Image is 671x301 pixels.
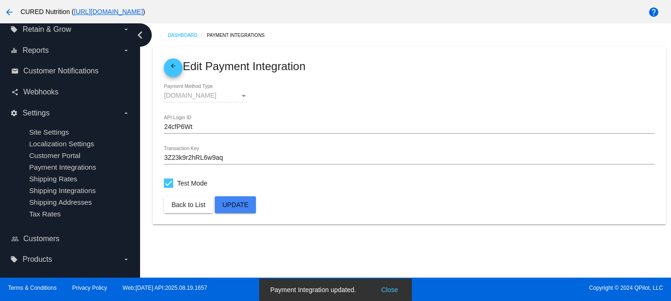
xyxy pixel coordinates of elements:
a: [URL][DOMAIN_NAME] [74,8,143,15]
a: Privacy Policy [72,285,107,291]
a: share Webhooks [11,85,130,100]
a: Payment Integrations [29,163,96,171]
a: Dashboard [168,28,207,43]
i: settings [10,109,18,117]
button: Back to List [164,196,212,213]
a: people_outline Customers [11,231,130,246]
span: Reports [22,46,49,55]
i: local_offer [10,256,18,263]
i: people_outline [11,235,19,243]
i: email [11,67,19,75]
mat-card-title: Edit Payment Integration [164,58,654,77]
span: Copyright © 2024 QPilot, LLC [344,285,663,291]
button: Close [378,285,401,294]
i: arrow_drop_down [122,47,130,54]
span: CURED Nutrition ( ) [21,8,145,15]
i: share [11,88,19,96]
i: equalizer [10,47,18,54]
span: Products [22,255,52,264]
span: Webhooks [23,88,58,96]
mat-icon: arrow_back [4,7,15,18]
span: Customer Notifications [23,67,99,75]
mat-icon: arrow_back [168,63,179,74]
span: Settings [22,109,49,117]
i: chevron_left [133,28,148,43]
span: Test Mode [177,178,207,189]
span: Update [222,201,248,208]
a: Payment Integrations [207,28,273,43]
button: Update [215,196,256,213]
span: Retain & Grow [22,25,71,34]
a: Shipping Addresses [29,198,92,206]
a: email Customer Notifications [11,64,130,79]
a: Tax Rates [29,210,61,218]
a: Web:[DATE] API:2025.08.19.1657 [123,285,207,291]
a: Shipping Integrations [29,186,96,194]
mat-select: Payment Method Type [164,92,248,100]
span: Back to List [171,201,205,208]
mat-icon: help [648,7,659,18]
a: Shipping Rates [29,175,77,183]
span: Customers [23,235,59,243]
a: Customer Portal [29,151,80,159]
span: [DOMAIN_NAME] [164,92,216,99]
simple-snack-bar: Payment Integration updated. [270,285,401,294]
a: Terms & Conditions [8,285,57,291]
input: API Login ID [164,123,654,131]
i: arrow_drop_down [122,256,130,263]
i: arrow_drop_down [122,26,130,33]
i: arrow_drop_down [122,109,130,117]
input: Transaction Key [164,154,654,162]
a: Site Settings [29,128,69,136]
i: local_offer [10,26,18,33]
a: Localization Settings [29,140,94,148]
